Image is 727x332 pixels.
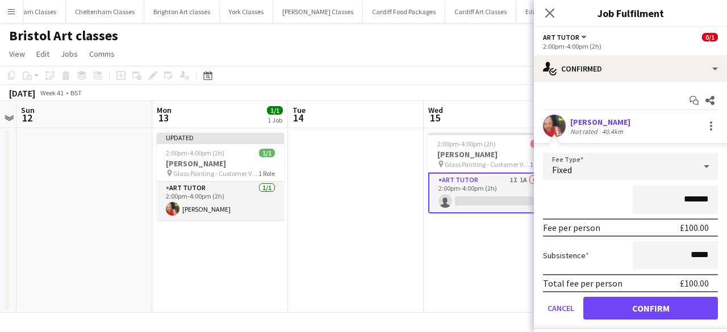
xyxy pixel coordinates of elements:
span: 14 [291,111,306,124]
div: £100.00 [680,278,709,289]
a: Comms [85,47,119,61]
label: Subsistence [543,250,589,260]
button: Cancel [543,297,579,320]
span: View [9,49,25,59]
span: Wed [428,105,443,115]
span: Mon [157,105,172,115]
span: 2:00pm-4:00pm (2h) [166,149,224,157]
div: 40.4km [600,127,625,136]
app-job-card: Updated2:00pm-4:00pm (2h)1/1[PERSON_NAME] Glass Painting - Customer Venue1 RoleArt Tutor1/12:00pm... [157,133,284,220]
div: [PERSON_NAME] [570,117,630,127]
span: 13 [155,111,172,124]
span: 2:00pm-4:00pm (2h) [437,140,496,148]
span: Sun [21,105,35,115]
button: Cheltenham Classes [66,1,144,23]
h3: Job Fulfilment [534,6,727,20]
button: [PERSON_NAME] Classes [273,1,363,23]
div: BST [70,89,82,97]
div: Confirmed [534,55,727,82]
button: Brighton Art classes [144,1,220,23]
h3: [PERSON_NAME] [157,158,284,169]
span: Fixed [552,164,572,175]
span: 0/1 [530,140,546,148]
span: 1 Role [258,169,275,178]
h3: [PERSON_NAME] [428,149,555,159]
button: Edinburgh Classes [516,1,588,23]
span: Art Tutor [543,33,579,41]
span: Edit [36,49,49,59]
span: 1/1 [259,149,275,157]
span: 12 [19,111,35,124]
button: Cardiff Art Classes [445,1,516,23]
button: Cardiff Food Packages [363,1,445,23]
h1: Bristol Art classes [9,27,118,44]
a: Jobs [56,47,82,61]
span: Glass Painting - Customer Venue [173,169,258,178]
div: 2:00pm-4:00pm (2h) [543,42,718,51]
div: [DATE] [9,87,35,99]
span: 0/1 [702,33,718,41]
div: Total fee per person [543,278,622,289]
app-job-card: 2:00pm-4:00pm (2h)0/1[PERSON_NAME] Glass Painting - Customer Venue1 RoleArt Tutor1I1A0/12:00pm-4:... [428,133,555,213]
span: 1 Role [530,160,546,169]
span: Week 41 [37,89,66,97]
app-card-role: Art Tutor1I1A0/12:00pm-4:00pm (2h) [428,173,555,213]
a: Edit [32,47,54,61]
div: 1 Job [268,116,282,124]
button: Art Tutor [543,33,588,41]
span: Jobs [61,49,78,59]
div: Fee per person [543,222,600,233]
button: Confirm [583,297,718,320]
span: 1/1 [267,106,283,115]
span: Comms [89,49,115,59]
div: £100.00 [680,222,709,233]
div: Updated [157,133,284,142]
span: 15 [427,111,443,124]
div: Not rated [570,127,600,136]
button: York Classes [220,1,273,23]
a: View [5,47,30,61]
app-card-role: Art Tutor1/12:00pm-4:00pm (2h)[PERSON_NAME] [157,182,284,220]
span: Glass Painting - Customer Venue [445,160,530,169]
span: Tue [293,105,306,115]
